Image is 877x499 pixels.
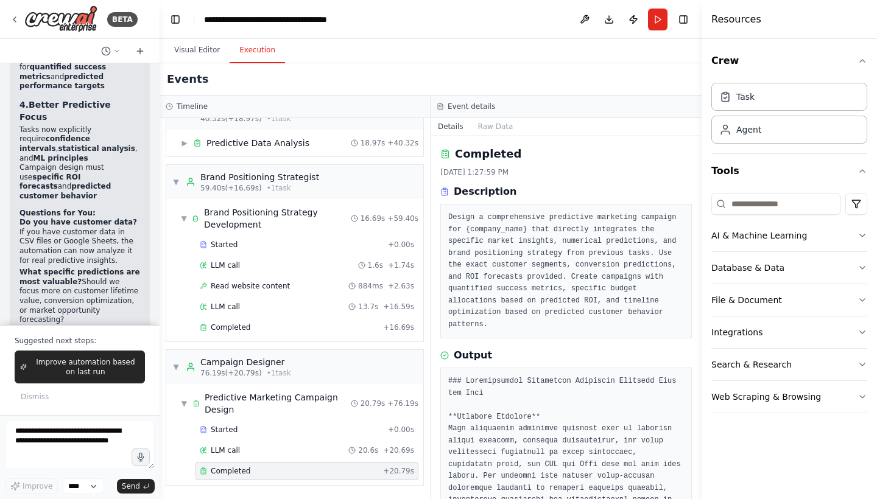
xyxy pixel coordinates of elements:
[431,118,471,135] button: Details
[200,356,291,368] div: Campaign Designer
[448,102,495,111] h3: Event details
[15,336,145,346] p: Suggested next steps:
[711,294,782,306] div: File & Document
[211,445,240,455] span: LLM call
[675,11,692,28] button: Hide right sidebar
[19,100,111,122] strong: Better Predictive Focus
[387,214,418,223] span: + 59.40s
[15,388,55,405] button: Dismiss
[19,268,140,325] p: Should we focus more on customer lifetime value, conversion optimization, or market opportunity f...
[448,212,684,330] pre: Design a comprehensive predictive marketing campaign for {company_name} that directly integrates ...
[387,138,418,148] span: + 40.32s
[387,399,418,408] span: + 76.19s
[200,183,262,193] span: 59.40s (+16.69s)
[455,145,521,162] h2: Completed
[19,173,80,191] strong: specific ROI forecasts
[711,358,792,371] div: Search & Research
[19,218,137,226] strong: Do you have customer data?
[361,138,386,148] span: 18.97s
[19,182,111,200] strong: predicted customer behavior
[361,214,386,223] span: 16.69s
[711,326,763,338] div: Integrations
[15,351,145,383] button: Improve automation based on last run
[711,78,867,153] div: Crew
[383,445,414,455] span: + 20.69s
[177,102,208,111] h3: Timeline
[33,154,88,162] strong: ML principles
[200,171,319,183] div: Brand Positioning Strategist
[122,481,140,491] span: Send
[172,362,180,372] span: ▼
[21,392,49,402] span: Dismiss
[211,425,238,434] span: Started
[211,466,250,476] span: Completed
[206,137,309,149] div: Predictive Data Analysis
[388,425,414,434] span: + 0.00s
[711,154,867,188] button: Tools
[711,316,867,348] button: Integrations
[19,218,140,265] p: If you have customer data in CSV files or Google Sheets, the automation can now analyze it for re...
[205,391,351,416] div: Predictive Marketing Campaign Design
[96,44,125,58] button: Switch to previous chat
[167,71,208,88] h2: Events
[230,38,285,63] button: Execution
[711,349,867,380] button: Search & Research
[711,262,784,274] div: Database & Data
[383,466,414,476] span: + 20.79s
[711,188,867,423] div: Tools
[383,302,414,312] span: + 16.59s
[211,302,240,312] span: LLM call
[454,184,516,199] h3: Description
[19,134,90,153] strong: confidence intervals
[211,281,290,291] span: Read website content
[107,12,138,27] div: BETA
[267,368,291,378] span: • 1 task
[383,323,414,332] span: + 16.69s
[200,114,262,124] span: 40.32s (+18.97s)
[132,448,150,466] button: Click to speak your automation idea
[117,479,155,494] button: Send
[358,445,378,455] span: 20.6s
[164,38,230,63] button: Visual Editor
[19,72,105,91] strong: predicted performance targets
[711,252,867,284] button: Database & Data
[711,381,867,413] button: Web Scraping & Browsing
[471,118,521,135] button: Raw Data
[211,260,240,270] span: LLM call
[167,11,184,28] button: Hide left sidebar
[711,391,821,403] div: Web Scraping & Browsing
[19,63,106,81] strong: quantified success metrics
[181,214,187,223] span: ▼
[23,481,52,491] span: Improve
[204,13,341,26] nav: breadcrumb
[19,163,140,201] li: Campaign design must use and
[711,220,867,251] button: AI & Machine Learning
[361,399,386,408] span: 20.79s
[267,114,291,124] span: • 1 task
[711,12,761,27] h4: Resources
[19,53,140,91] li: Added requirement for and
[440,167,692,177] div: [DATE] 1:27:59 PM
[736,91,755,103] div: Task
[32,357,139,377] span: Improve automation based on last run
[211,323,250,332] span: Completed
[358,302,378,312] span: 13.7s
[204,206,351,231] div: Brand Positioning Strategy Development
[388,260,414,270] span: + 1.74s
[711,284,867,316] button: File & Document
[5,478,58,494] button: Improve
[736,124,761,136] div: Agent
[172,177,180,187] span: ▼
[388,240,414,249] span: + 0.00s
[24,5,97,33] img: Logo
[19,209,96,217] strong: Questions for You:
[267,183,291,193] span: • 1 task
[358,281,383,291] span: 884ms
[454,348,492,363] h3: Output
[58,144,135,153] strong: statistical analysis
[19,99,140,123] h3: 4.
[368,260,383,270] span: 1.6s
[19,125,140,163] li: Tasks now explicitly require , , and
[181,399,188,408] span: ▼
[211,240,238,249] span: Started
